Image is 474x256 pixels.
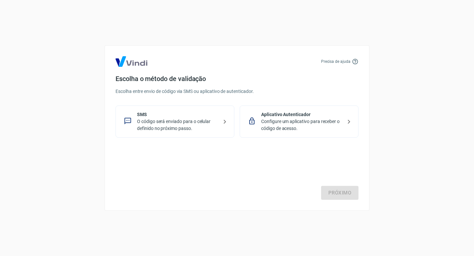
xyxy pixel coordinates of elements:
p: Aplicativo Autenticador [261,111,342,118]
p: SMS [137,111,218,118]
p: Configure um aplicativo para receber o código de acesso. [261,118,342,132]
p: Escolha entre envio de código via SMS ou aplicativo de autenticador. [116,88,358,95]
p: Precisa de ajuda [321,59,351,64]
h4: Escolha o método de validação [116,75,358,83]
img: Logo Vind [116,56,147,67]
div: SMSO código será enviado para o celular definido no próximo passo. [116,106,234,138]
div: Aplicativo AutenticadorConfigure um aplicativo para receber o código de acesso. [240,106,358,138]
p: O código será enviado para o celular definido no próximo passo. [137,118,218,132]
